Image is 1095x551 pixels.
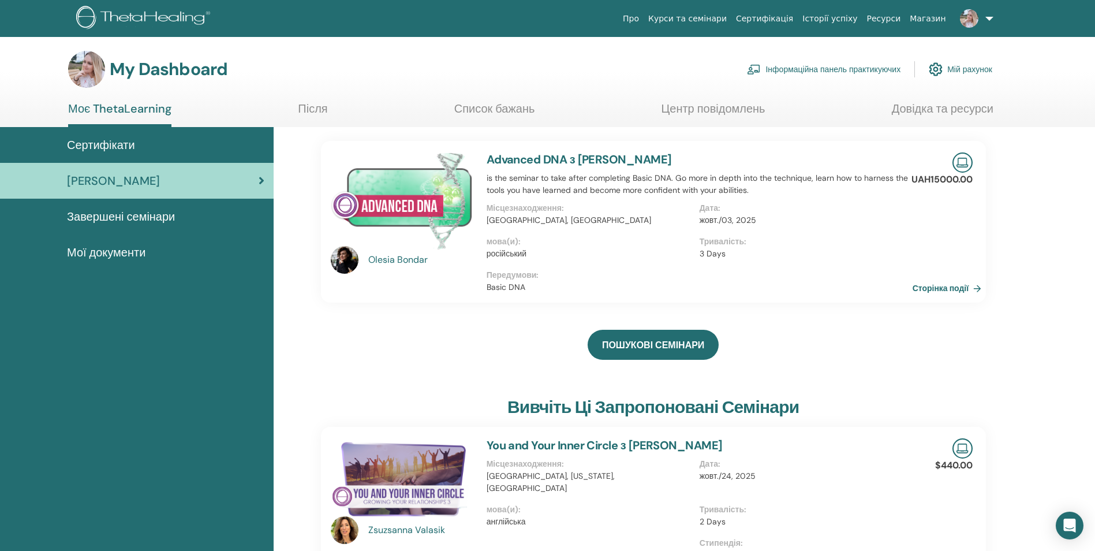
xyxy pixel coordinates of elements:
p: російський [487,248,693,260]
p: мова(и) : [487,236,693,248]
p: мова(и) : [487,504,693,516]
a: Сертифікація [731,8,798,29]
a: Про [618,8,644,29]
p: Місцезнаходження : [487,202,693,214]
img: cog.svg [929,59,943,79]
p: Тривалість : [700,504,906,516]
span: Сертифікати [67,136,135,154]
a: Інформаційна панель практикуючих [747,57,900,82]
p: [GEOGRAPHIC_DATA], [GEOGRAPHIC_DATA] [487,214,693,226]
p: [GEOGRAPHIC_DATA], [US_STATE], [GEOGRAPHIC_DATA] [487,470,693,494]
h3: Вивчіть ці запропоновані семінари [507,397,799,418]
img: Live Online Seminar [952,152,973,173]
img: default.jpg [331,246,358,274]
img: Live Online Seminar [952,438,973,459]
p: Дата : [700,458,906,470]
a: Моє ThetaLearning [68,102,171,127]
a: Магазин [905,8,950,29]
a: ПОШУКОВІ СЕМІНАРИ [588,330,719,360]
span: Завершені семінари [67,208,175,225]
p: 2 Days [700,516,906,528]
a: Olesia Bondar [368,253,475,267]
p: UAH15000.00 [911,173,973,187]
p: Передумови : [487,269,913,281]
h3: My Dashboard [110,59,227,80]
p: Basic DNA [487,281,913,293]
p: 3 Days [700,248,906,260]
img: default.jpg [68,51,105,88]
a: Після [298,102,327,124]
a: Zsuzsanna Valasik [368,523,475,537]
a: Сторінка події [913,280,986,297]
a: Довідка та ресурси [892,102,993,124]
span: Мої документи [67,244,145,261]
p: is the seminar to take after completing Basic DNA. Go more in depth into the technique, learn how... [487,172,913,196]
p: Тривалість : [700,236,906,248]
div: Open Intercom Messenger [1056,512,1083,539]
img: default.jpg [960,9,978,28]
img: logo.png [76,6,214,32]
p: англійська [487,516,693,528]
span: [PERSON_NAME] [67,172,160,189]
img: default.jpg [331,516,358,544]
img: chalkboard-teacher.svg [747,64,761,75]
a: Курси та семінари [644,8,731,29]
p: Місцезнаходження : [487,458,693,470]
span: ПОШУКОВІ СЕМІНАРИ [602,339,704,351]
img: You and Your Inner Circle [331,438,473,520]
a: Ресурси [862,8,906,29]
p: Дата : [700,202,906,214]
p: $440.00 [935,459,973,472]
a: You and Your Inner Circle з [PERSON_NAME] [487,438,723,453]
a: Історії успіху [798,8,862,29]
a: Список бажань [454,102,535,124]
p: жовт./24, 2025 [700,470,906,482]
a: Центр повідомлень [661,102,765,124]
img: Advanced DNA [331,152,473,250]
p: Стипендія : [700,537,906,549]
p: жовт./03, 2025 [700,214,906,226]
a: Advanced DNA з [PERSON_NAME] [487,152,672,167]
a: Мій рахунок [929,57,992,82]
